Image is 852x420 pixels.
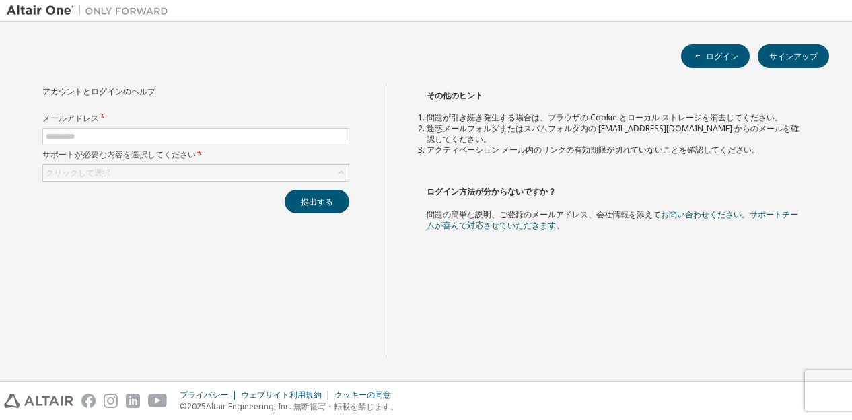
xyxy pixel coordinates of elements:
font: アクティベーション メール内のリンクの有効期限が切れていないことを確認してください。 [427,144,760,155]
font: 迷惑メールフォルダまたはスパムフォルダ内の [EMAIL_ADDRESS][DOMAIN_NAME] からのメールを確認してください。 [427,123,799,145]
img: facebook.svg [81,394,96,408]
font: ログイン方法が分からないですか？ [427,186,556,197]
a: お問い合わせください。サポートチームが喜んで対応させていただきます。 [427,209,798,231]
div: クリックして選択 [43,165,349,181]
font: サポートが必要な内容を選択してください [42,149,196,160]
button: 提出する [285,190,349,213]
img: アルタイルワン [7,4,175,17]
button: サインアップ [758,44,829,68]
font: クリックして選択 [46,167,110,178]
font: ログイン [706,50,738,62]
font: その他のヒント [427,90,483,101]
button: ログイン [681,44,750,68]
font: © [180,400,187,412]
img: instagram.svg [104,394,118,408]
font: 提出する [301,196,333,207]
font: アカウントとログインのヘルプ [42,85,155,97]
font: 問題が引き続き発生する場合は、ブラウザの Cookie とローカル ストレージを消去してください。 [427,112,783,123]
img: altair_logo.svg [4,394,73,408]
font: メールアドレス [42,112,99,124]
font: 2025 [187,400,206,412]
font: 問題の簡単な説明、ご登録のメールアドレス、会社情報を添えて [427,209,661,220]
font: Altair Engineering, Inc. 無断複写・転載を禁じます。 [206,400,398,412]
img: linkedin.svg [126,394,140,408]
font: クッキーの同意 [334,389,391,400]
img: youtube.svg [148,394,168,408]
font: プライバシー [180,389,228,400]
font: ウェブサイト利用規約 [241,389,322,400]
font: サインアップ [769,50,818,62]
